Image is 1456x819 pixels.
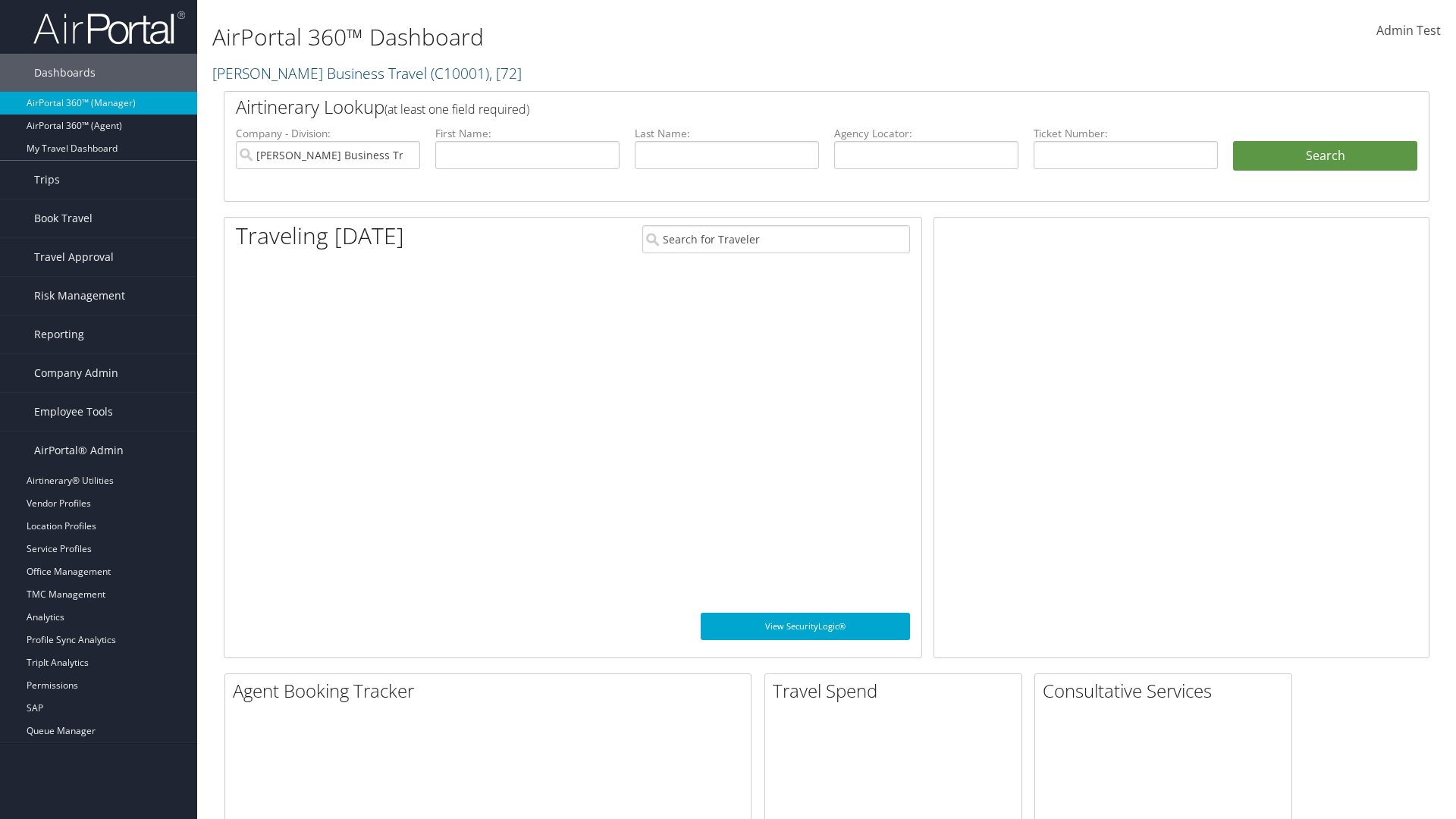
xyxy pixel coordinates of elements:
span: Book Travel [34,199,93,237]
label: Ticket Number: [1034,126,1218,141]
span: Travel Approval [34,238,114,276]
a: Admin Test [1376,8,1441,55]
span: Admin Test [1376,22,1441,39]
h2: Consultative Services [1043,678,1291,704]
a: View SecurityLogic® [701,613,910,640]
span: ( C10001 ) [431,63,489,83]
label: Company - Division: [236,126,420,141]
label: Last Name: [635,126,819,141]
a: [PERSON_NAME] Business Travel [212,63,522,83]
span: Company Admin [34,354,118,392]
span: , [ 72 ] [489,63,522,83]
label: Agency Locator: [834,126,1018,141]
img: airportal-logo.png [33,10,185,45]
button: Search [1233,141,1417,171]
span: (at least one field required) [384,101,529,118]
h1: Traveling [DATE] [236,220,404,252]
h2: Airtinerary Lookup [236,94,1317,120]
span: Dashboards [34,54,96,92]
span: Employee Tools [34,393,113,431]
span: Trips [34,161,60,199]
h2: Travel Spend [773,678,1021,704]
span: Risk Management [34,277,125,315]
h2: Agent Booking Tracker [233,678,751,704]
span: Reporting [34,315,84,353]
input: Search for Traveler [642,225,910,253]
h1: AirPortal 360™ Dashboard [212,21,1031,53]
span: AirPortal® Admin [34,431,124,469]
label: First Name: [435,126,620,141]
